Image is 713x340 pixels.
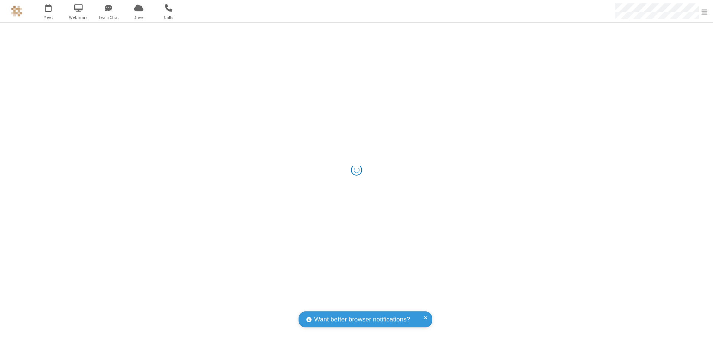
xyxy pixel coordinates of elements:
[125,14,153,21] span: Drive
[11,6,22,17] img: QA Selenium DO NOT DELETE OR CHANGE
[35,14,62,21] span: Meet
[314,315,410,324] span: Want better browser notifications?
[95,14,123,21] span: Team Chat
[155,14,183,21] span: Calls
[65,14,92,21] span: Webinars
